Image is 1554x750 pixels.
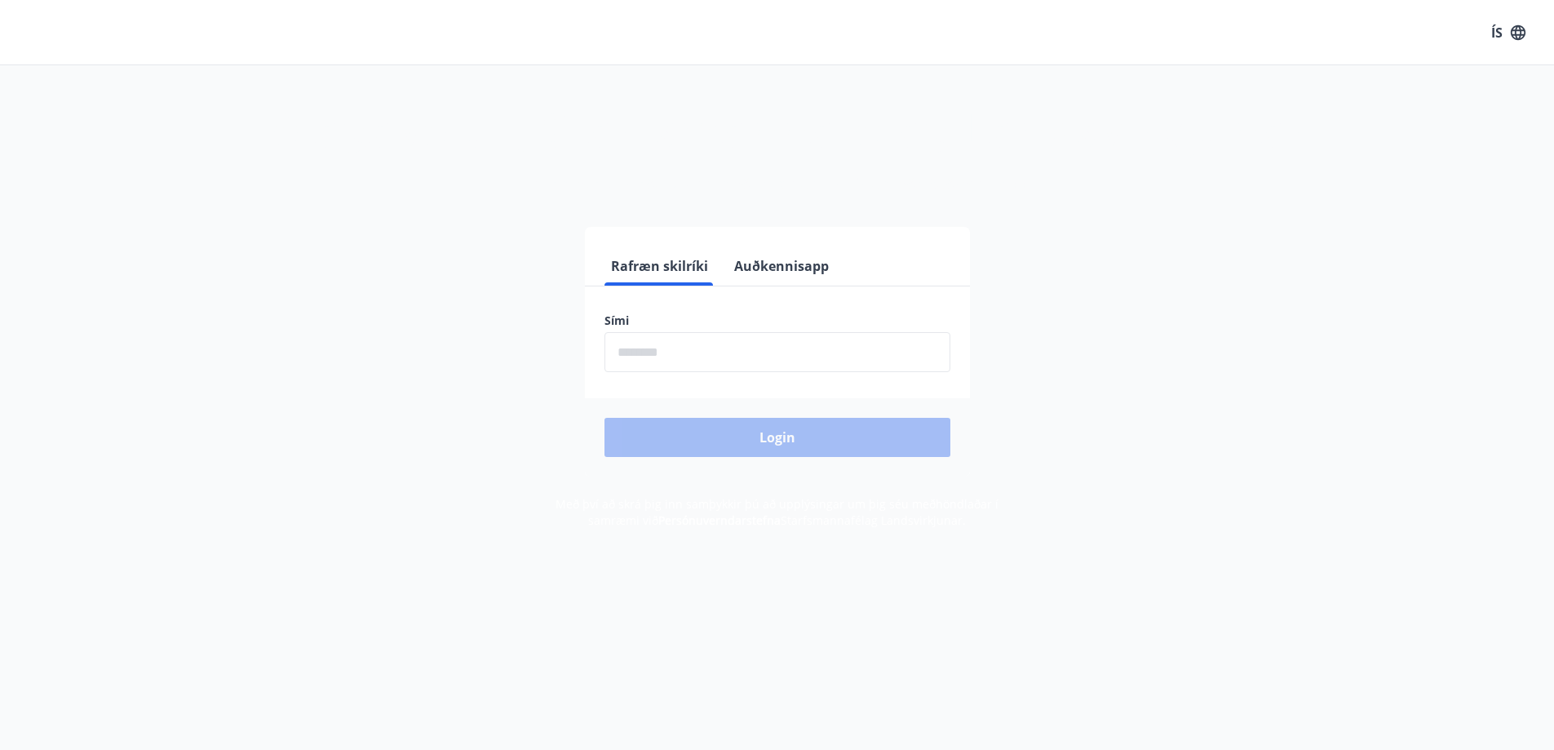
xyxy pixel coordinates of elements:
[521,174,1034,193] span: Vinsamlegast skráðu þig inn með rafrænum skilríkjum eða Auðkennisappi.
[604,313,950,329] label: Sími
[604,246,715,286] button: Rafræn skilríki
[1482,18,1534,47] button: ÍS
[556,496,998,528] span: Með því að skrá þig inn samþykkir þú að upplýsingar um þig séu meðhöndlaðar í samræmi við Starfsm...
[658,513,781,528] a: Persónuverndarstefna
[210,98,1345,160] h1: Félagavefur, Starfsmannafélag Landsvirkjunar
[728,246,835,286] button: Auðkennisapp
